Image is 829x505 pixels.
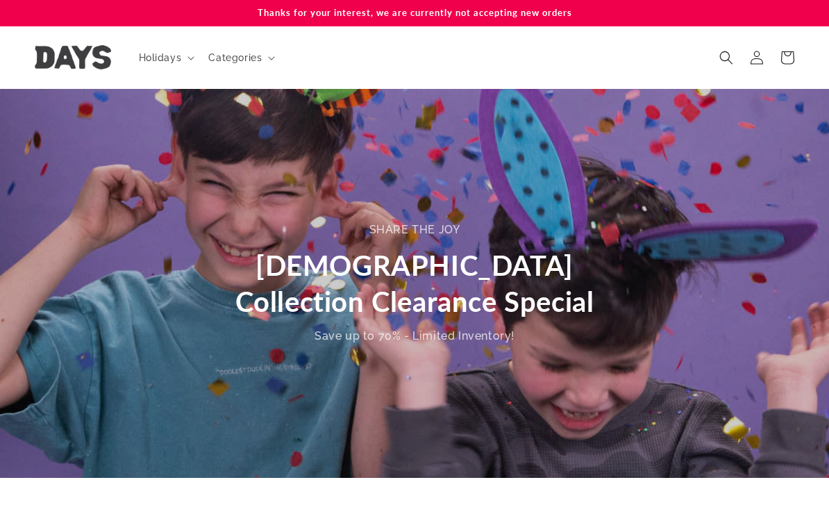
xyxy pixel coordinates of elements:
[35,45,111,69] img: Days United
[711,42,742,73] summary: Search
[315,329,514,342] span: Save up to 70% - Limited Inventory!
[131,43,201,72] summary: Holidays
[200,43,280,72] summary: Categories
[203,220,626,240] div: share the joy
[235,249,594,318] span: [DEMOGRAPHIC_DATA] Collection Clearance Special
[139,51,182,64] span: Holidays
[208,51,262,64] span: Categories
